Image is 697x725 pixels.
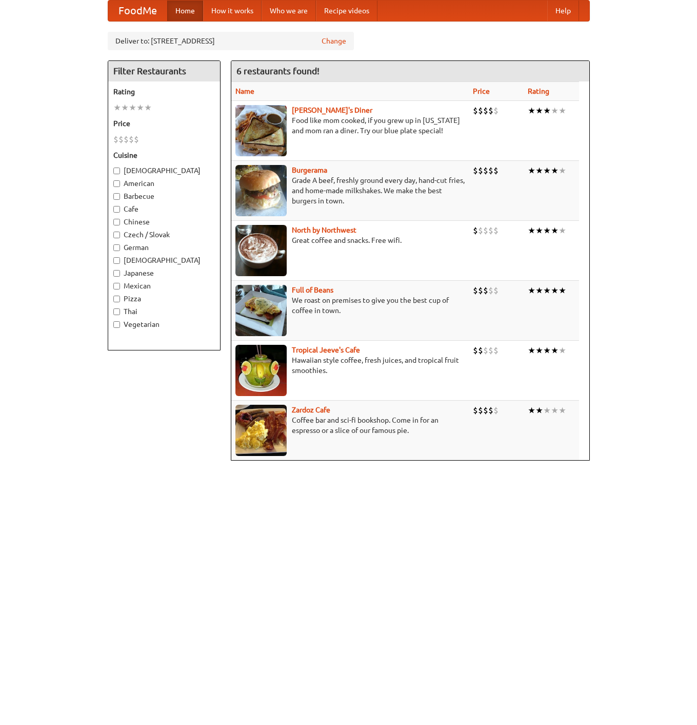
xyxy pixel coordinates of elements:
[203,1,262,21] a: How it works
[292,346,360,354] a: Tropical Jeeve's Cafe
[292,286,333,294] a: Full of Beans
[478,165,483,176] li: $
[543,225,551,236] li: ★
[113,204,215,214] label: Cafe
[113,294,215,304] label: Pizza
[478,285,483,296] li: $
[559,165,566,176] li: ★
[488,345,493,356] li: $
[478,105,483,116] li: $
[113,230,215,240] label: Czech / Slovak
[535,105,543,116] li: ★
[473,285,478,296] li: $
[235,87,254,95] a: Name
[559,285,566,296] li: ★
[292,106,372,114] a: [PERSON_NAME]'s Diner
[483,225,488,236] li: $
[493,345,499,356] li: $
[551,405,559,416] li: ★
[235,105,287,156] img: sallys.jpg
[528,405,535,416] li: ★
[108,32,354,50] div: Deliver to: [STREET_ADDRESS]
[167,1,203,21] a: Home
[473,405,478,416] li: $
[235,405,287,456] img: zardoz.jpg
[543,285,551,296] li: ★
[262,1,316,21] a: Who we are
[113,180,120,187] input: American
[235,235,465,245] p: Great coffee and snacks. Free wifi.
[535,225,543,236] li: ★
[108,61,220,81] h4: Filter Restaurants
[493,105,499,116] li: $
[236,66,320,76] ng-pluralize: 6 restaurants found!
[547,1,579,21] a: Help
[113,87,215,97] h5: Rating
[113,118,215,129] h5: Price
[483,345,488,356] li: $
[129,102,136,113] li: ★
[483,165,488,176] li: $
[473,345,478,356] li: $
[113,102,121,113] li: ★
[113,150,215,160] h5: Cuisine
[113,217,215,227] label: Chinese
[559,225,566,236] li: ★
[113,268,215,278] label: Japanese
[235,295,465,316] p: We roast on premises to give you the best cup of coffee in town.
[136,102,144,113] li: ★
[473,225,478,236] li: $
[478,405,483,416] li: $
[235,345,287,396] img: jeeves.jpg
[113,296,120,302] input: Pizza
[113,321,120,328] input: Vegetarian
[113,270,120,277] input: Japanese
[235,415,465,436] p: Coffee bar and sci-fi bookshop. Come in for an espresso or a slice of our famous pie.
[113,255,215,265] label: [DEMOGRAPHIC_DATA]
[493,165,499,176] li: $
[292,166,327,174] a: Burgerama
[551,285,559,296] li: ★
[292,406,330,414] a: Zardoz Cafe
[488,225,493,236] li: $
[113,178,215,189] label: American
[483,405,488,416] li: $
[478,345,483,356] li: $
[113,257,120,264] input: [DEMOGRAPHIC_DATA]
[113,206,120,213] input: Cafe
[113,283,120,289] input: Mexican
[535,285,543,296] li: ★
[528,87,549,95] a: Rating
[113,219,120,225] input: Chinese
[113,191,215,201] label: Barbecue
[292,226,356,234] a: North by Northwest
[559,405,566,416] li: ★
[108,1,167,21] a: FoodMe
[113,232,120,238] input: Czech / Slovak
[528,225,535,236] li: ★
[113,306,215,317] label: Thai
[478,225,483,236] li: $
[113,281,215,291] label: Mexican
[551,105,559,116] li: ★
[551,345,559,356] li: ★
[121,102,129,113] li: ★
[235,175,465,206] p: Grade A beef, freshly ground every day, hand-cut fries, and home-made milkshakes. We make the bes...
[129,134,134,145] li: $
[493,225,499,236] li: $
[473,165,478,176] li: $
[235,165,287,216] img: burgerama.jpg
[144,102,152,113] li: ★
[543,165,551,176] li: ★
[528,105,535,116] li: ★
[113,134,118,145] li: $
[493,285,499,296] li: $
[118,134,124,145] li: $
[473,105,478,116] li: $
[488,165,493,176] li: $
